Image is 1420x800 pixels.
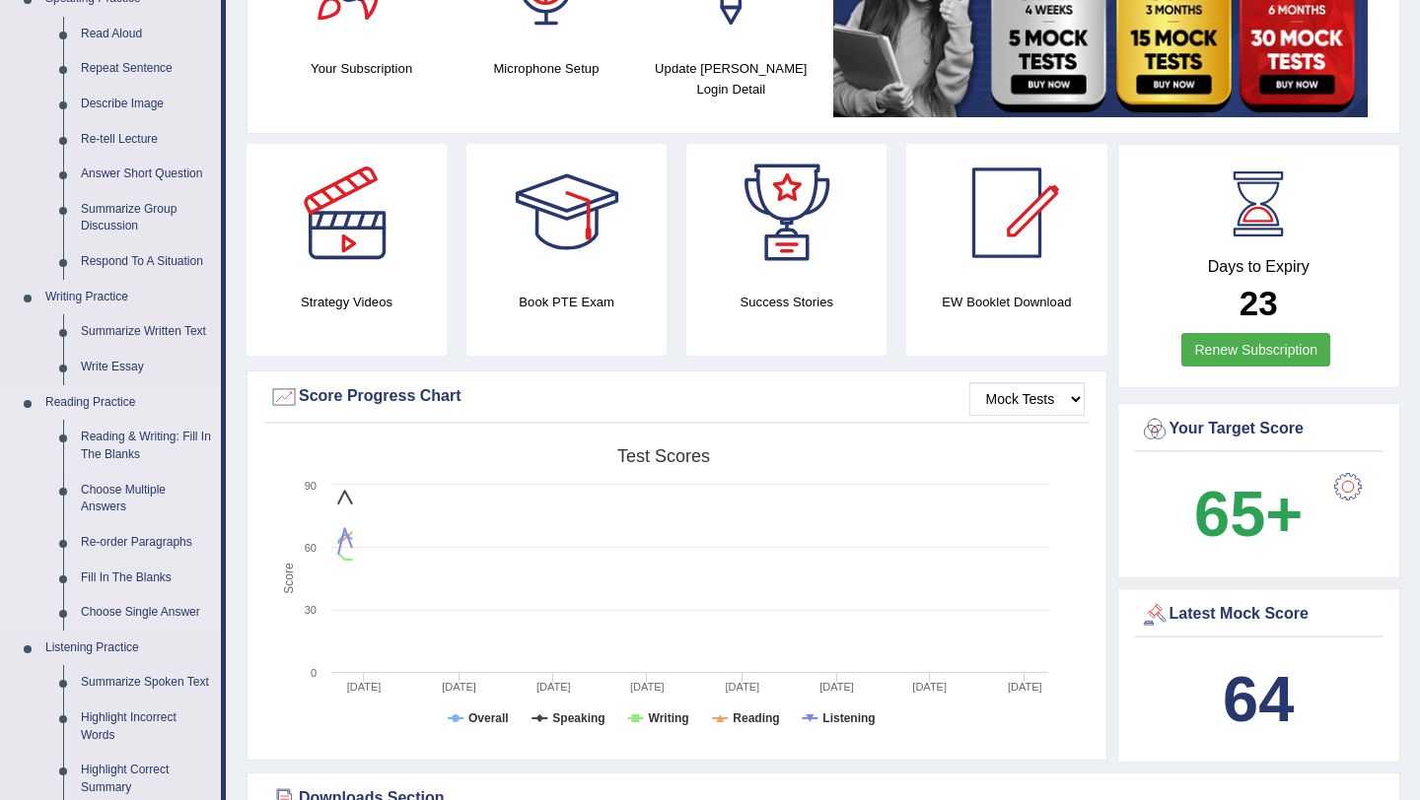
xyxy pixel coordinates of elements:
tspan: [DATE] [442,681,476,693]
h4: Your Subscription [279,58,444,79]
a: Respond To A Situation [72,244,221,280]
tspan: Overall [468,711,509,725]
a: Highlight Incorrect Words [72,700,221,753]
tspan: Test scores [617,446,710,466]
a: Read Aloud [72,17,221,52]
a: Reading & Writing: Fill In The Blanks [72,420,221,472]
a: Write Essay [72,350,221,385]
tspan: [DATE] [1008,681,1042,693]
text: 90 [305,480,317,492]
tspan: [DATE] [725,681,759,693]
h4: Update [PERSON_NAME] Login Detail [649,58,814,100]
a: Renew Subscription [1181,333,1330,367]
a: Re-tell Lecture [72,122,221,158]
div: Score Progress Chart [269,382,1085,412]
div: Latest Mock Score [1140,600,1379,630]
h4: Strategy Videos [247,292,447,312]
b: 64 [1223,663,1294,735]
tspan: [DATE] [819,681,854,693]
h4: Success Stories [686,292,887,312]
a: Answer Short Question [72,157,221,192]
h4: Days to Expiry [1140,258,1379,276]
b: 65+ [1194,478,1303,550]
a: Choose Multiple Answers [72,473,221,525]
tspan: [DATE] [536,681,571,693]
a: Re-order Paragraphs [72,525,221,561]
a: Summarize Group Discussion [72,192,221,244]
a: Listening Practice [36,631,221,666]
tspan: [DATE] [912,681,947,693]
h4: EW Booklet Download [906,292,1106,312]
tspan: Listening [822,711,875,725]
a: Choose Single Answer [72,595,221,631]
tspan: Score [282,563,296,594]
h4: Microphone Setup [463,58,628,79]
b: 23 [1240,284,1278,322]
a: Fill In The Blanks [72,561,221,596]
tspan: Writing [649,711,689,725]
a: Summarize Written Text [72,314,221,350]
tspan: Reading [733,711,779,725]
h4: Book PTE Exam [466,292,667,312]
a: Summarize Spoken Text [72,665,221,700]
tspan: Speaking [552,711,604,725]
tspan: [DATE] [630,681,665,693]
text: 30 [305,604,317,616]
a: Repeat Sentence [72,51,221,87]
a: Writing Practice [36,280,221,315]
text: 0 [311,667,317,679]
a: Reading Practice [36,385,221,421]
tspan: [DATE] [347,681,382,693]
a: Describe Image [72,87,221,122]
div: Your Target Score [1140,415,1379,444]
text: 60 [305,542,317,554]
